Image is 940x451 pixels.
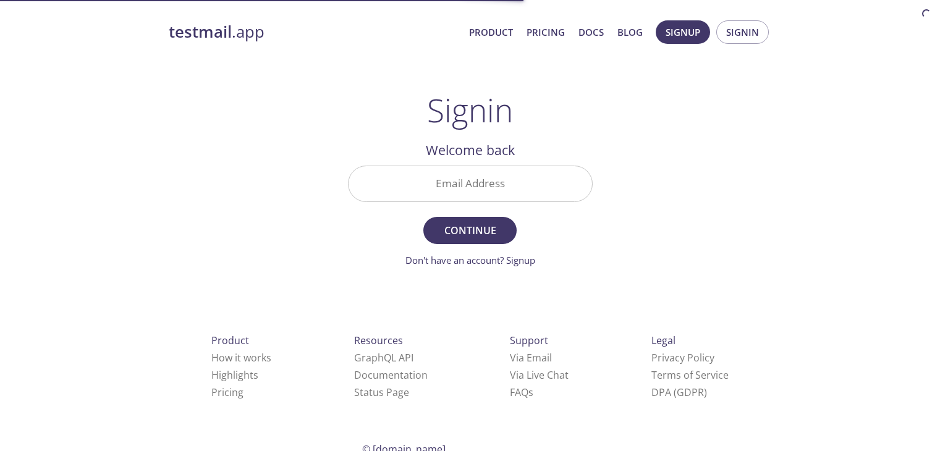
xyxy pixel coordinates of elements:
a: Via Email [510,351,552,365]
a: Docs [578,24,604,40]
a: Terms of Service [651,368,729,382]
button: Signup [656,20,710,44]
a: Via Live Chat [510,368,569,382]
h1: Signin [427,91,513,129]
a: GraphQL API [354,351,413,365]
a: Highlights [211,368,258,382]
a: Privacy Policy [651,351,714,365]
a: Product [469,24,513,40]
span: Support [510,334,548,347]
span: Legal [651,334,675,347]
a: Pricing [527,24,565,40]
strong: testmail [169,21,232,43]
button: Continue [423,217,516,244]
h2: Welcome back [348,140,593,161]
a: testmail.app [169,22,459,43]
span: Signup [666,24,700,40]
a: Blog [617,24,643,40]
span: s [528,386,533,399]
button: Signin [716,20,769,44]
span: Resources [354,334,403,347]
span: Continue [437,222,502,239]
a: FAQ [510,386,533,399]
a: Don't have an account? Signup [405,254,535,266]
a: Pricing [211,386,243,399]
span: Product [211,334,249,347]
a: DPA (GDPR) [651,386,707,399]
span: Signin [726,24,759,40]
a: How it works [211,351,271,365]
a: Documentation [354,368,428,382]
a: Status Page [354,386,409,399]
